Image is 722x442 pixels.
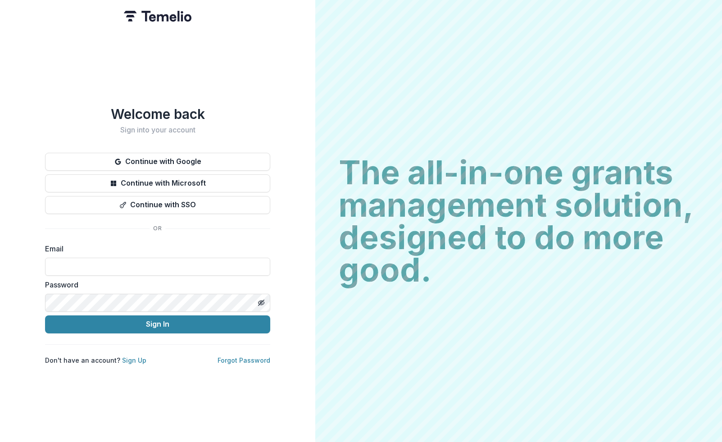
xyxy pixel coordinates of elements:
[45,279,265,290] label: Password
[45,174,270,192] button: Continue with Microsoft
[45,243,265,254] label: Email
[45,126,270,134] h2: Sign into your account
[45,355,146,365] p: Don't have an account?
[122,356,146,364] a: Sign Up
[45,196,270,214] button: Continue with SSO
[254,296,268,310] button: Toggle password visibility
[124,11,191,22] img: Temelio
[218,356,270,364] a: Forgot Password
[45,153,270,171] button: Continue with Google
[45,106,270,122] h1: Welcome back
[45,315,270,333] button: Sign In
